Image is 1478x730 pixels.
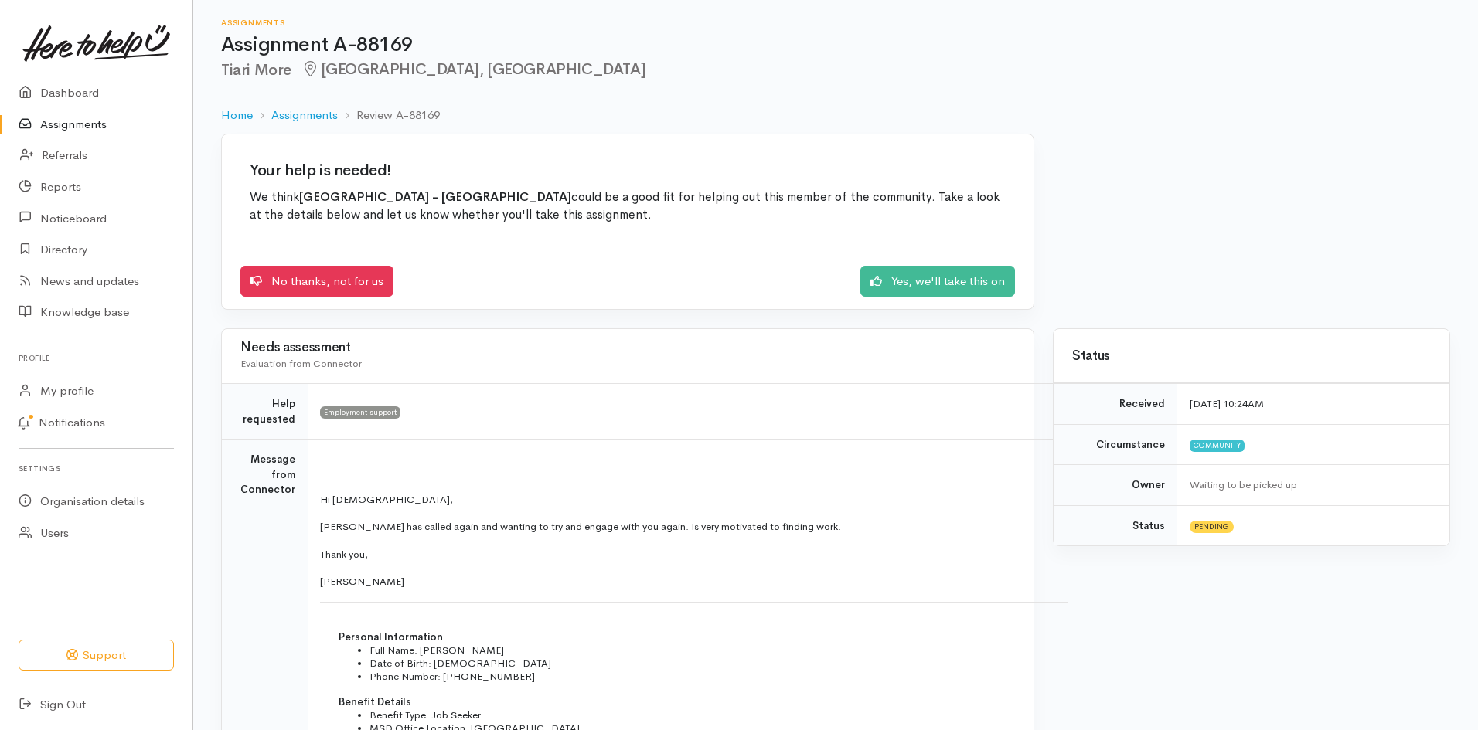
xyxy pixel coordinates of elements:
[1190,477,1431,493] div: Waiting to be picked up
[1190,521,1234,533] span: Pending
[250,162,1006,179] h2: Your help is needed!
[860,266,1015,297] a: Yes, we'll take this on
[338,107,440,124] li: Review A-88169
[271,107,338,124] a: Assignments
[1054,505,1177,545] td: Status
[250,188,1006,225] p: We think could be a good fit for helping out this member of the community. Take a look at the det...
[221,107,253,124] a: Home
[1190,440,1245,452] span: Community
[222,384,308,440] td: Help requested
[369,708,1050,722] li: Benefit Type: Job Seeker
[221,34,1450,56] h1: Assignment A-88169
[240,341,1015,355] h3: Needs assessment
[1190,397,1264,410] time: [DATE] 10:24AM
[240,266,393,297] a: No thanks, not for us
[369,670,1050,683] li: Phone Number: [PHONE_NUMBER]
[221,61,1450,79] h2: Tiari More
[1072,349,1431,364] h3: Status
[1054,465,1177,506] td: Owner
[369,643,1050,657] li: Full Name: [PERSON_NAME]
[19,348,174,368] h6: Profile
[320,574,1068,589] p: [PERSON_NAME]
[339,630,443,643] span: Personal Information
[320,547,1068,562] p: Thank you,
[19,640,174,671] button: Support
[301,59,645,79] span: [GEOGRAPHIC_DATA], [GEOGRAPHIC_DATA]
[339,695,411,708] span: Benefit Details
[19,458,174,479] h6: Settings
[1054,424,1177,465] td: Circumstance
[221,97,1450,134] nav: breadcrumb
[320,406,400,419] span: Employment support
[221,19,1450,27] h6: Assignments
[369,657,1050,670] li: Date of Birth: [DEMOGRAPHIC_DATA]
[240,357,362,370] span: Evaluation from Connector
[299,189,571,205] b: [GEOGRAPHIC_DATA] - [GEOGRAPHIC_DATA]
[1054,384,1177,425] td: Received
[320,519,1068,535] p: [PERSON_NAME] has called again and wanting to try and engage with you again. Is very motivated to...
